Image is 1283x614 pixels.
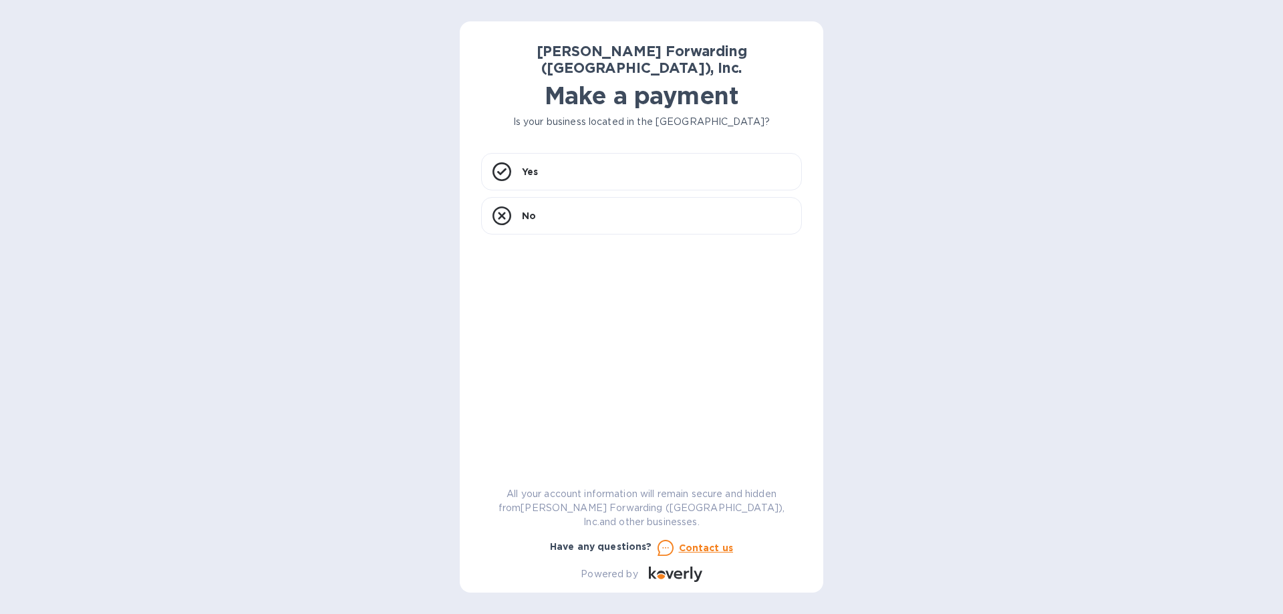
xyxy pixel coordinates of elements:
p: Powered by [581,567,637,581]
b: [PERSON_NAME] Forwarding ([GEOGRAPHIC_DATA]), Inc. [537,43,747,76]
h1: Make a payment [481,82,802,110]
p: No [522,209,536,222]
u: Contact us [679,543,734,553]
p: Is your business located in the [GEOGRAPHIC_DATA]? [481,115,802,129]
p: All your account information will remain secure and hidden from [PERSON_NAME] Forwarding ([GEOGRA... [481,487,802,529]
b: Have any questions? [550,541,652,552]
p: Yes [522,165,538,178]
